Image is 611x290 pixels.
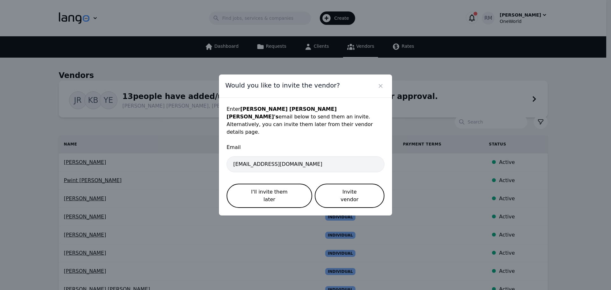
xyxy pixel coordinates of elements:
span: Email [227,144,384,151]
span: Would you like to invite the vendor? [225,81,340,90]
button: I'll invite them later [227,184,312,208]
strong: [PERSON_NAME] [PERSON_NAME] [PERSON_NAME] 's [227,106,337,120]
input: Enter vendor email [227,156,384,172]
button: Close [376,81,386,91]
p: Enter email below to send them an invite. Alternatively, you can invite them later from their ven... [227,105,384,136]
button: Invite vendor [315,184,384,208]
